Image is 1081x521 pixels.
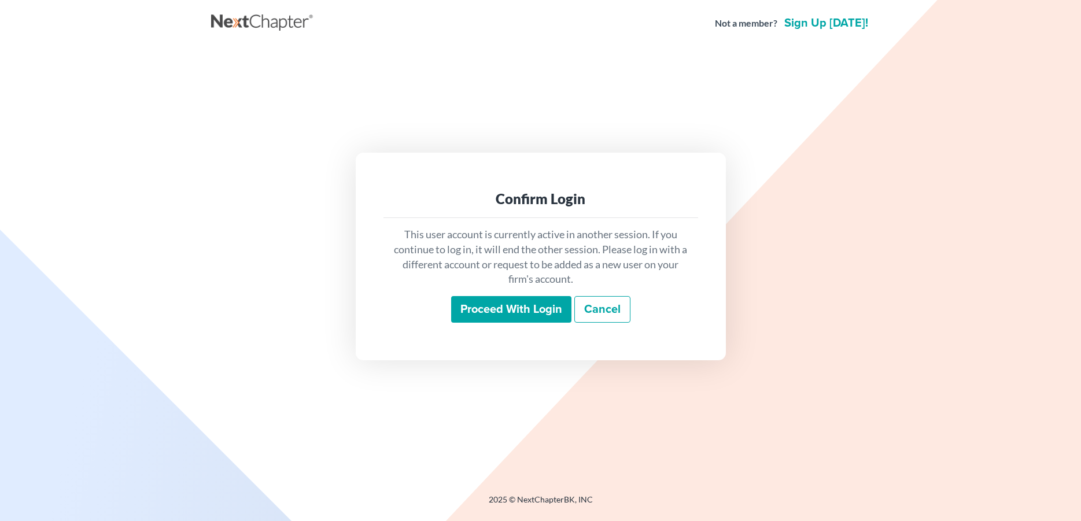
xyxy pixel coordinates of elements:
[782,17,870,29] a: Sign up [DATE]!
[393,227,689,287] p: This user account is currently active in another session. If you continue to log in, it will end ...
[451,296,571,323] input: Proceed with login
[715,17,777,30] strong: Not a member?
[574,296,630,323] a: Cancel
[393,190,689,208] div: Confirm Login
[211,494,870,515] div: 2025 © NextChapterBK, INC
